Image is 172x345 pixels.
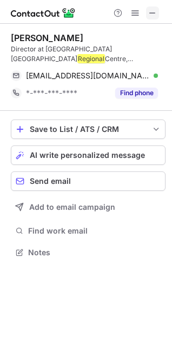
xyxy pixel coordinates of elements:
button: save-profile-one-click [11,120,166,139]
button: AI write personalized message [11,145,166,165]
span: Add to email campaign [29,203,115,211]
span: Find work email [28,226,161,236]
div: Save to List / ATS / CRM [30,125,147,134]
button: Reveal Button [115,88,158,98]
span: [EMAIL_ADDRESS][DOMAIN_NAME] [26,71,150,81]
span: Send email [30,177,71,185]
button: Add to email campaign [11,197,166,217]
em: Regional [77,54,105,63]
span: Notes [28,248,161,257]
div: [PERSON_NAME] [11,32,83,43]
button: Notes [11,245,166,260]
img: ContactOut v5.3.10 [11,6,76,19]
span: AI write personalized message [30,151,145,160]
div: Director at [GEOGRAPHIC_DATA] [GEOGRAPHIC_DATA] Centre, [GEOGRAPHIC_DATA] [11,44,166,64]
button: Find work email [11,223,166,238]
button: Send email [11,171,166,191]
